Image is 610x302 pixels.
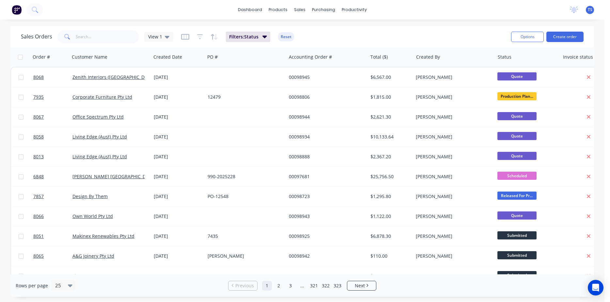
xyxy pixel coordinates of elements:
[497,192,537,200] span: Released For Pr...
[208,253,280,259] div: [PERSON_NAME]
[262,281,272,291] a: Page 1 is your current page
[33,266,72,286] a: 8064
[588,280,603,295] div: Open Intercom Messenger
[33,54,50,60] div: Order #
[416,74,488,80] div: [PERSON_NAME]
[416,233,488,239] div: [PERSON_NAME]
[154,74,202,80] div: [DATE]
[76,30,139,43] input: Search...
[546,32,584,42] button: Create order
[33,193,44,200] span: 7857
[370,54,388,60] div: Total ($)
[226,281,379,291] ul: Pagination
[497,271,537,279] span: Submitted
[235,282,254,289] span: Previous
[289,134,361,140] div: 00098934
[416,193,488,200] div: [PERSON_NAME]
[33,233,44,239] span: 8051
[265,5,291,15] div: products
[207,54,218,60] div: PO #
[208,94,280,100] div: 12479
[154,253,202,259] div: [DATE]
[72,114,124,120] a: Office Spectrum Pty Ltd
[72,213,113,219] a: Own World Pty Ltd
[33,226,72,246] a: 8051
[289,253,361,259] div: 00098942
[370,114,409,120] div: $2,621.30
[321,281,331,291] a: Page 322
[289,74,361,80] div: 00098945
[370,213,409,220] div: $1,122.00
[12,5,22,15] img: Factory
[416,173,488,180] div: [PERSON_NAME]
[289,153,361,160] div: 00098888
[588,7,592,13] span: TS
[208,193,280,200] div: PO-12548
[289,114,361,120] div: 00098944
[497,152,537,160] span: Quote
[416,213,488,220] div: [PERSON_NAME]
[72,253,114,259] a: A&G Joinery Pty Ltd
[370,134,409,140] div: $10,133.64
[72,153,127,160] a: Living Edge (Aust) Pty Ltd
[154,213,202,220] div: [DATE]
[289,54,332,60] div: Accounting Order #
[154,233,202,239] div: [DATE]
[235,5,265,15] a: dashboard
[370,173,409,180] div: $25,756.50
[21,34,52,40] h1: Sales Orders
[226,32,270,42] button: Filters:Status
[278,32,294,41] button: Reset
[154,193,202,200] div: [DATE]
[72,173,155,180] a: [PERSON_NAME] [GEOGRAPHIC_DATA]
[289,233,361,239] div: 00098925
[289,213,361,220] div: 00098943
[148,33,162,40] span: View 1
[33,253,44,259] span: 8065
[229,34,258,40] span: Filters: Status
[347,282,376,289] a: Next page
[511,32,544,42] button: Options
[154,153,202,160] div: [DATE]
[497,72,537,80] span: Quote
[33,187,72,206] a: 7857
[72,193,108,199] a: Design By Them
[338,5,370,15] div: productivity
[370,153,409,160] div: $2,367.20
[72,273,91,279] a: Fineseat
[497,251,537,259] span: Submitted
[274,281,284,291] a: Page 2
[154,134,202,140] div: [DATE]
[33,87,72,107] a: 7935
[416,273,488,279] div: [PERSON_NAME]
[289,173,361,180] div: 00097681
[370,74,409,80] div: $6,567.00
[416,134,488,140] div: [PERSON_NAME]
[33,147,72,166] a: 8013
[33,167,72,186] a: 6848
[33,107,72,127] a: 8067
[497,172,537,180] span: Scheduled
[370,193,409,200] div: $1,295.80
[33,114,44,120] span: 8067
[309,5,338,15] div: purchasing
[497,211,537,220] span: Quote
[33,134,44,140] span: 8058
[33,74,44,80] span: 8068
[416,94,488,100] div: [PERSON_NAME]
[208,273,280,279] div: PO8209
[497,231,537,239] span: Submitted
[563,54,593,60] div: Invoice status
[333,281,342,291] a: Page 323
[154,173,202,180] div: [DATE]
[154,114,202,120] div: [DATE]
[33,273,44,279] span: 8064
[72,134,127,140] a: Living Edge (Aust) Pty Ltd
[228,282,257,289] a: Previous page
[154,94,202,100] div: [DATE]
[208,173,280,180] div: 990-2025228
[72,74,171,80] a: Zenith Interiors ([GEOGRAPHIC_DATA]) Pty Ltd
[355,282,365,289] span: Next
[309,281,319,291] a: Page 321
[297,281,307,291] a: Jump forward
